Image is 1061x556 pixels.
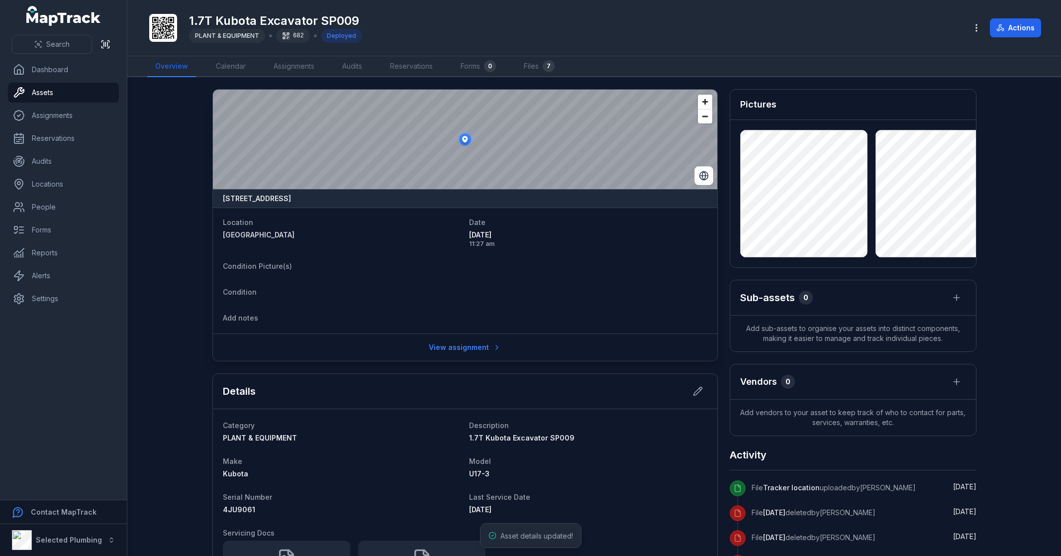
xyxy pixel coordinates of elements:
span: Add vendors to your asset to keep track of who to contact for parts, services, warranties, etc. [730,400,976,436]
span: PLANT & EQUIPMENT [195,32,259,39]
h2: Details [223,384,256,398]
button: Zoom out [698,109,712,123]
h2: Sub-assets [740,291,795,305]
span: Category [223,421,255,430]
a: Overview [147,56,196,77]
a: Files7 [516,56,563,77]
div: 0 [781,375,795,389]
span: File deleted by [PERSON_NAME] [752,508,875,517]
a: Reservations [8,128,119,148]
span: File deleted by [PERSON_NAME] [752,533,875,542]
span: Asset details updated! [500,532,573,540]
span: 1.7T Kubota Excavator SP009 [469,434,575,442]
button: Actions [990,18,1041,37]
a: Forms0 [453,56,504,77]
a: Assets [8,83,119,103]
a: Settings [8,289,119,309]
button: Switch to Satellite View [694,166,713,185]
a: [GEOGRAPHIC_DATA] [223,230,461,240]
span: Location [223,218,253,226]
span: 4JU9061 [223,505,255,514]
strong: [STREET_ADDRESS] [223,194,291,204]
span: File uploaded by [PERSON_NAME] [752,483,916,492]
span: U17-3 [469,469,489,478]
a: Locations [8,174,119,194]
h3: Pictures [740,98,776,111]
span: [DATE] [469,505,491,514]
canvas: Map [213,90,717,189]
button: Search [12,35,92,54]
span: [DATE] [953,532,976,541]
span: [DATE] [763,508,785,517]
a: Forms [8,220,119,240]
span: Add sub-assets to organise your assets into distinct components, making it easier to manage and t... [730,316,976,351]
span: Tracker location [763,483,820,492]
span: Search [46,39,70,49]
span: Last Service Date [469,493,530,501]
span: Condition [223,288,257,296]
time: 8/19/2025, 11:00:14 AM [953,532,976,541]
span: Date [469,218,485,226]
h1: 1.7T Kubota Excavator SP009 [189,13,362,29]
span: [DATE] [953,507,976,516]
a: Calendar [208,56,254,77]
div: 682 [276,29,310,43]
a: Assignments [266,56,322,77]
button: Zoom in [698,95,712,109]
span: [DATE] [953,482,976,491]
span: Make [223,457,242,465]
span: Condition Picture(s) [223,262,292,270]
a: Dashboard [8,60,119,80]
span: Add notes [223,314,258,322]
span: Description [469,421,509,430]
span: Serial Number [223,493,272,501]
a: View assignment [422,338,507,357]
span: Model [469,457,491,465]
span: PLANT & EQUIPMENT [223,434,297,442]
a: People [8,197,119,217]
a: Assignments [8,106,119,125]
span: Kubota [223,469,248,478]
time: 7/29/2025, 11:27:27 AM [469,230,707,248]
time: 8/19/2025, 11:00:14 AM [953,507,976,516]
a: Reports [8,243,119,263]
a: Audits [334,56,370,77]
span: [DATE] [469,230,707,240]
time: 8/19/2025, 11:05:49 AM [953,482,976,491]
span: [GEOGRAPHIC_DATA] [223,230,294,239]
time: 6/6/2025, 12:00:00 AM [469,505,491,514]
a: MapTrack [26,6,101,26]
a: Alerts [8,266,119,286]
span: 11:27 am [469,240,707,248]
a: Audits [8,151,119,171]
strong: Contact MapTrack [31,508,96,516]
div: 7 [543,60,555,72]
strong: Selected Plumbing [36,536,102,544]
div: 0 [799,291,813,305]
span: [DATE] [763,533,785,542]
h3: Vendors [740,375,777,389]
div: 0 [484,60,496,72]
div: Deployed [321,29,362,43]
a: Reservations [382,56,441,77]
h2: Activity [730,448,767,462]
span: Servicing Docs [223,529,275,537]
